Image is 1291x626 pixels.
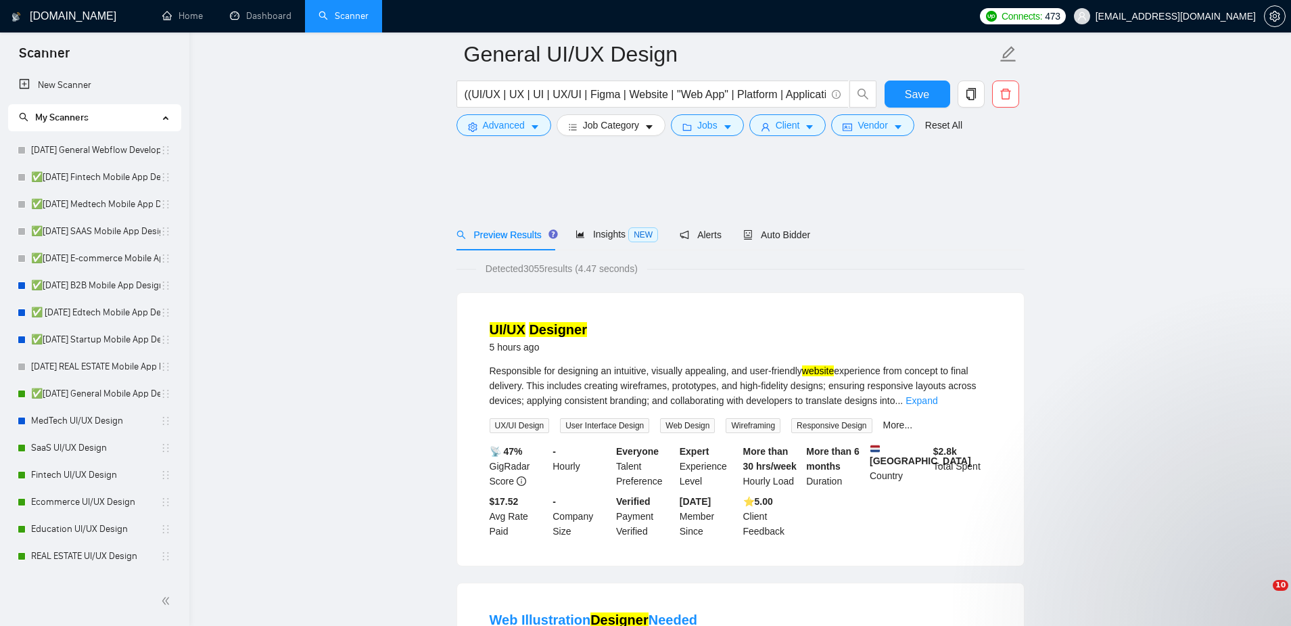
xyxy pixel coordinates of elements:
[677,494,741,539] div: Member Since
[743,446,797,472] b: More than 30 hrs/week
[741,494,804,539] div: Client Feedback
[160,307,171,318] span: holder
[8,462,181,489] li: Fintech UI/UX Design
[958,81,985,108] button: copy
[660,418,715,433] span: Web Design
[465,86,826,103] input: Search Freelance Jobs...
[31,137,160,164] a: [DATE] General Webflow Development
[35,112,89,123] span: My Scanners
[616,446,659,457] b: Everyone
[160,280,171,291] span: holder
[161,594,174,608] span: double-left
[870,444,880,453] img: 🇳🇱
[557,114,665,136] button: barsJob Categorycaret-down
[993,88,1018,100] span: delete
[160,226,171,237] span: holder
[749,114,826,136] button: userClientcaret-down
[867,444,931,489] div: Country
[490,339,588,355] div: 5 hours ago
[613,444,677,489] div: Talent Preference
[885,81,950,108] button: Save
[456,230,466,240] span: search
[31,516,160,543] a: Education UI/UX Design
[490,322,588,337] a: UI/UX Designer
[31,353,160,380] a: [DATE] REAL ESTATE Mobile App Design
[576,229,658,240] span: Insights
[31,543,160,570] a: REAL ESTATE UI/UX Design
[1045,9,1060,24] span: 473
[31,407,160,434] a: MedTech UI/UX Design
[8,489,181,516] li: Ecommerce UI/UX Design
[803,444,867,489] div: Duration
[8,43,80,72] span: Scanner
[8,516,181,543] li: Education UI/UX Design
[895,395,903,406] span: ...
[576,229,585,239] span: area-chart
[31,326,160,353] a: ✅[DATE] Startup Mobile App Design
[761,122,770,132] span: user
[31,164,160,191] a: ✅[DATE] Fintech Mobile App Design
[550,494,613,539] div: Company Size
[850,88,876,100] span: search
[160,253,171,264] span: holder
[1264,11,1286,22] a: setting
[644,122,654,132] span: caret-down
[31,299,160,326] a: ✅ [DATE] Edtech Mobile App Design
[776,118,800,133] span: Client
[8,272,181,299] li: ✅7/17/25 B2B Mobile App Design
[680,230,689,240] span: notification
[616,496,651,507] b: Verified
[613,494,677,539] div: Payment Verified
[628,227,658,242] span: NEW
[8,218,181,245] li: ✅7/17/25 SAAS Mobile App Design
[806,446,860,472] b: More than 6 months
[680,496,711,507] b: [DATE]
[723,122,732,132] span: caret-down
[530,122,540,132] span: caret-down
[883,420,913,430] a: More...
[31,272,160,299] a: ✅[DATE] B2B Mobile App Design
[893,122,903,132] span: caret-down
[583,118,639,133] span: Job Category
[1264,5,1286,27] button: setting
[468,122,477,132] span: setting
[1077,12,1087,21] span: user
[1000,45,1017,63] span: edit
[560,418,649,433] span: User Interface Design
[31,462,160,489] a: Fintech UI/UX Design
[319,10,369,22] a: searchScanner
[456,114,551,136] button: settingAdvancedcaret-down
[677,444,741,489] div: Experience Level
[849,81,876,108] button: search
[8,137,181,164] li: 7/17/25 General Webflow Development
[160,172,171,183] span: holder
[490,496,519,507] b: $17.52
[31,434,160,462] a: SaaS UI/UX Design
[671,114,744,136] button: folderJobscaret-down
[1273,580,1288,591] span: 10
[160,145,171,156] span: holder
[8,543,181,570] li: REAL ESTATE UI/UX Design
[832,90,841,99] span: info-circle
[162,10,203,22] a: homeHome
[160,470,171,480] span: holder
[743,229,810,240] span: Auto Bidder
[31,191,160,218] a: ✅[DATE] Medtech Mobile App Design
[802,365,834,376] mark: website
[8,164,181,191] li: ✅7/17/25 Fintech Mobile App Design
[160,199,171,210] span: holder
[8,245,181,272] li: ✅7/17/25 E-commerce Mobile App Design
[160,334,171,345] span: holder
[31,380,160,407] a: ✅[DATE] General Mobile App Design
[19,72,170,99] a: New Scanner
[743,230,753,240] span: robot
[986,11,997,22] img: upwork-logo.png
[160,443,171,453] span: holder
[490,446,523,457] b: 📡 47%
[680,446,709,457] b: Expert
[553,496,556,507] b: -
[958,88,984,100] span: copy
[490,418,550,433] span: UX/UI Design
[931,444,994,489] div: Total Spent
[476,261,647,276] span: Detected 3055 results (4.47 seconds)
